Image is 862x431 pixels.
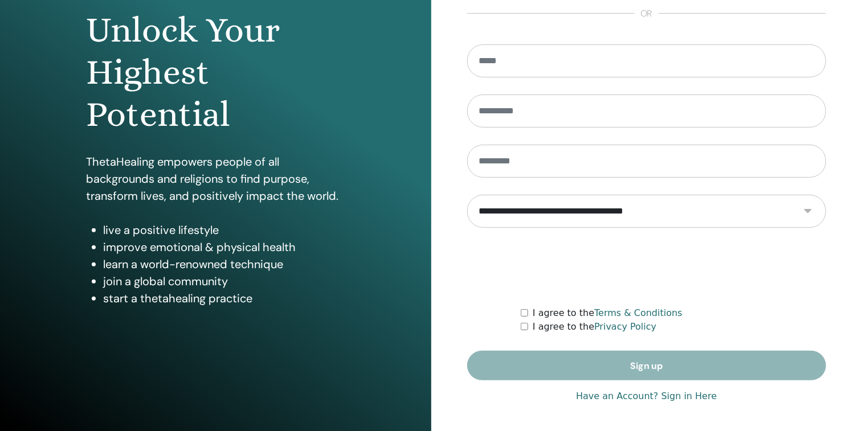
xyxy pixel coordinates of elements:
li: improve emotional & physical health [103,239,345,256]
label: I agree to the [533,306,683,320]
li: start a thetahealing practice [103,290,345,307]
span: or [635,7,659,20]
li: join a global community [103,273,345,290]
h1: Unlock Your Highest Potential [86,9,345,136]
label: I agree to the [533,320,656,334]
li: learn a world-renowned technique [103,256,345,273]
a: Terms & Conditions [594,307,682,318]
li: live a positive lifestyle [103,221,345,239]
p: ThetaHealing empowers people of all backgrounds and religions to find purpose, transform lives, a... [86,153,345,204]
a: Privacy Policy [594,321,656,332]
iframe: reCAPTCHA [560,245,733,289]
a: Have an Account? Sign in Here [576,389,717,403]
